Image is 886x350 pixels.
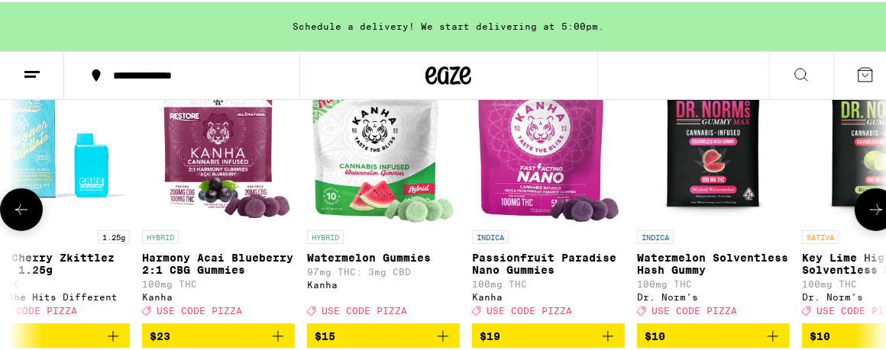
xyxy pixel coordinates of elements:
button: Add to bag [637,321,790,347]
a: Open page for Watermelon Gummies from Kanha [307,68,460,321]
span: USE CODE PIZZA [652,303,737,313]
p: Watermelon Solventless Hash Gummy [637,249,790,274]
a: Open page for Watermelon Solventless Hash Gummy from Dr. Norm's [637,68,790,321]
span: $10 [645,328,665,340]
p: 1.25g [98,228,130,242]
button: Add to bag [142,321,295,347]
a: Open page for Passionfruit Paradise Nano Gummies from Kanha [472,68,625,321]
button: Add to bag [307,321,460,347]
p: HYBRID [307,228,344,242]
p: 100mg THC [142,277,295,287]
p: INDICA [637,228,674,242]
button: Add to bag [472,321,625,347]
p: 97mg THC: 3mg CBD [307,265,460,275]
span: USE CODE PIZZA [157,303,242,313]
span: USE CODE PIZZA [322,303,407,313]
img: Kanha - Watermelon Gummies [312,68,454,220]
p: Passionfruit Paradise Nano Gummies [472,249,625,274]
span: $10 [810,328,830,340]
p: HYBRID [142,228,179,242]
span: USE CODE PIZZA [487,303,572,313]
div: Kanha [307,278,460,287]
p: Watermelon Gummies [307,249,460,262]
a: Open page for Harmony Acai Blueberry 2:1 CBG Gummies from Kanha [142,68,295,321]
span: $19 [480,328,500,340]
div: Kanha [142,290,295,300]
span: $15 [315,328,335,340]
img: Dr. Norm's - Watermelon Solventless Hash Gummy [640,68,787,220]
div: Dr. Norm's [637,290,790,300]
p: 100mg THC [637,277,790,287]
p: Harmony Acai Blueberry 2:1 CBG Gummies [142,249,295,274]
p: INDICA [472,228,509,242]
span: $23 [150,328,170,340]
div: Kanha [472,290,625,300]
p: 100mg THC [472,277,625,287]
img: Kanha - Passionfruit Paradise Nano Gummies [477,68,619,220]
img: Kanha - Harmony Acai Blueberry 2:1 CBG Gummies [144,68,293,220]
p: SATIVA [802,228,839,242]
